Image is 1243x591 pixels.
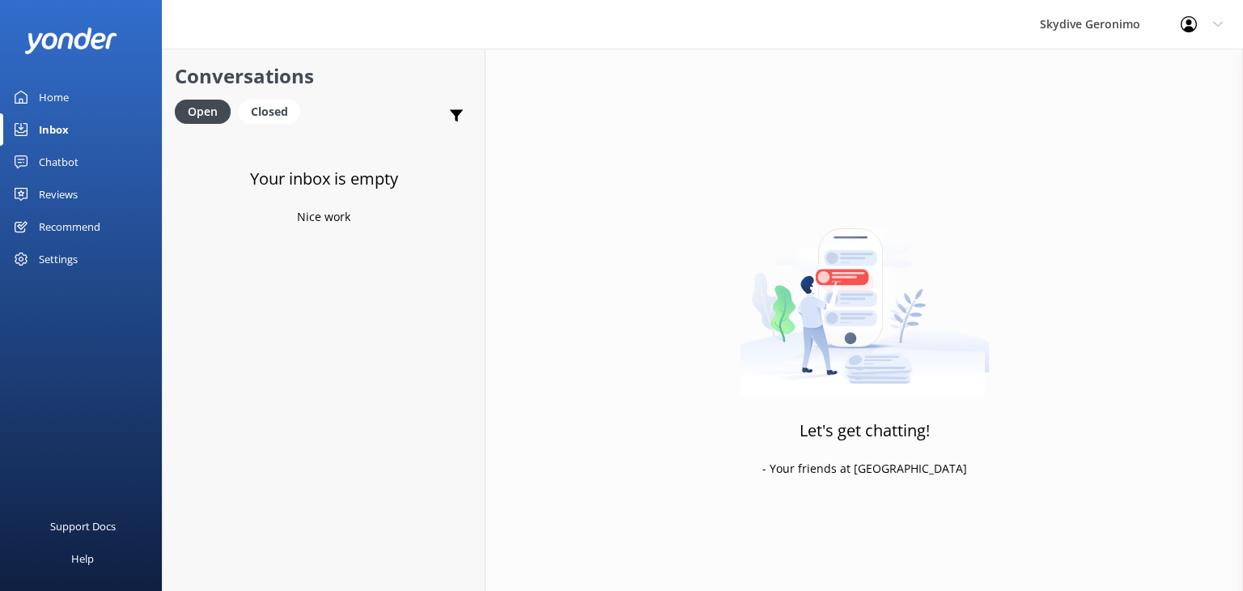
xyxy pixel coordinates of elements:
h3: Let's get chatting! [800,418,930,444]
div: Home [39,81,69,113]
div: Settings [39,243,78,275]
div: Recommend [39,210,100,243]
div: Chatbot [39,146,78,178]
a: Closed [239,102,308,120]
h3: Your inbox is empty [250,166,398,192]
p: Nice work [297,208,350,226]
div: Inbox [39,113,69,146]
h2: Conversations [175,61,473,91]
p: - Your friends at [GEOGRAPHIC_DATA] [762,460,967,478]
img: artwork of a man stealing a conversation from at giant smartphone [740,194,990,397]
div: Support Docs [50,510,116,542]
div: Open [175,100,231,124]
div: Help [71,542,94,575]
div: Reviews [39,178,78,210]
img: yonder-white-logo.png [24,28,117,54]
a: Open [175,102,239,120]
div: Closed [239,100,300,124]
